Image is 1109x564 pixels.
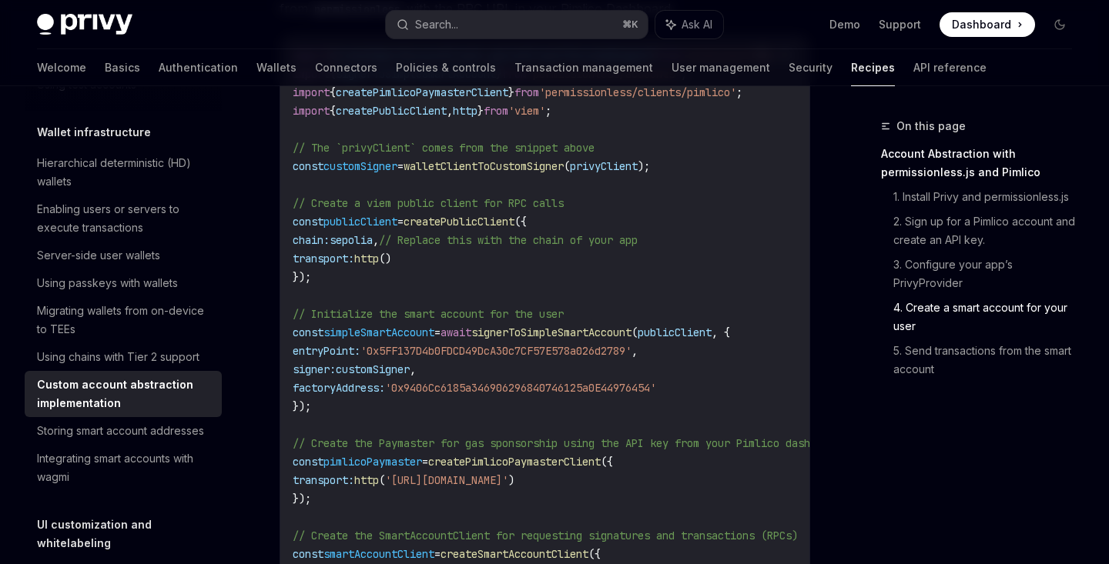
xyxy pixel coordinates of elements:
div: Enabling users or servers to execute transactions [37,200,213,237]
a: Support [879,17,921,32]
span: 'viem' [508,104,545,118]
span: http [453,104,477,118]
a: Transaction management [514,49,653,86]
div: Custom account abstraction implementation [37,375,213,412]
span: http [354,252,379,265]
span: transport: [293,252,354,265]
span: }); [293,270,311,284]
span: entryPoint: [293,344,360,358]
span: { [330,85,336,99]
a: Authentication [159,49,238,86]
span: publicClient [323,215,397,229]
span: createPublicClient [404,215,514,229]
span: // The `privyClient` comes from the snippet above [293,141,595,155]
span: , { [712,325,730,339]
span: createPublicClient [336,104,447,118]
span: const [293,455,323,469]
a: 4. Create a smart account for your user [893,295,1084,339]
a: Wallets [256,49,297,86]
span: = [397,159,404,173]
span: createPimlicoPaymasterClient [336,85,508,99]
span: , [410,362,416,376]
a: Hierarchical deterministic (HD) wallets [25,149,222,195]
span: smartAccountClient [323,547,434,561]
img: dark logo [37,14,132,35]
span: pimlicoPaymaster [323,455,422,469]
button: Search...⌘K [386,11,647,38]
a: Policies & controls [396,49,496,86]
a: Basics [105,49,140,86]
span: factoryAddress: [293,381,385,395]
span: import [293,85,330,99]
span: const [293,547,323,561]
span: import [293,104,330,118]
div: Integrating smart accounts with wagmi [37,449,213,486]
span: Ask AI [682,17,712,32]
span: walletClientToCustomSigner [404,159,564,173]
span: http [354,473,379,487]
span: signerToSimpleSmartAccount [471,325,632,339]
span: ( [632,325,638,339]
span: = [422,455,428,469]
span: // Create the Paymaster for gas sponsorship using the API key from your Pimlico dashboard [293,436,841,450]
span: // Create the SmartAccountClient for requesting signatures and transactions (RPCs) [293,529,798,542]
span: chain: [293,233,330,247]
button: Ask AI [655,11,723,38]
span: sepolia [330,233,373,247]
span: , [632,344,638,358]
span: await [441,325,471,339]
a: Integrating smart accounts with wagmi [25,445,222,491]
span: ; [545,104,551,118]
h5: UI customization and whitelabeling [37,516,222,552]
span: ({ [601,455,613,469]
span: '0x5FF137D4b0FDCD49DcA30c7CF57E578a026d2789' [360,344,632,358]
span: '[URL][DOMAIN_NAME]' [385,473,508,487]
a: 3. Configure your app’s PrivyProvider [893,252,1084,295]
div: Using chains with Tier 2 support [37,348,199,366]
span: const [293,159,323,173]
span: createPimlicoPaymasterClient [428,455,601,469]
span: from [514,85,539,99]
span: , [373,233,379,247]
span: ); [638,159,650,173]
span: customSigner [336,362,410,376]
a: Using chains with Tier 2 support [25,343,222,371]
div: Using passkeys with wallets [37,274,178,292]
a: Server-side user wallets [25,242,222,269]
span: ( [564,159,570,173]
a: User management [672,49,770,86]
div: Search... [415,15,458,34]
span: = [434,547,441,561]
span: simpleSmartAccount [323,325,434,339]
span: ) [508,473,514,487]
span: On this page [896,117,966,135]
a: Migrating wallets from on-device to TEEs [25,297,222,343]
span: signer: [293,362,336,376]
a: Storing smart account addresses [25,417,222,445]
span: ( [379,473,385,487]
a: Dashboard [940,12,1035,37]
span: publicClient [638,325,712,339]
a: Recipes [851,49,895,86]
span: customSigner [323,159,397,173]
span: privyClient [570,159,638,173]
div: Storing smart account addresses [37,422,204,440]
a: Security [789,49,833,86]
span: ; [736,85,742,99]
a: API reference [913,49,987,86]
span: const [293,325,323,339]
a: Enabling users or servers to execute transactions [25,195,222,242]
button: Toggle dark mode [1047,12,1072,37]
a: Welcome [37,49,86,86]
span: }); [293,492,311,506]
a: Using passkeys with wallets [25,269,222,297]
div: Server-side user wallets [37,246,160,265]
span: } [477,104,484,118]
span: } [508,85,514,99]
span: = [397,215,404,229]
a: Account Abstraction with permissionless.js and Pimlico [881,142,1084,185]
span: createSmartAccountClient [441,547,588,561]
a: 1. Install Privy and permissionless.js [893,185,1084,209]
span: { [330,104,336,118]
span: // Replace this with the chain of your app [379,233,638,247]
